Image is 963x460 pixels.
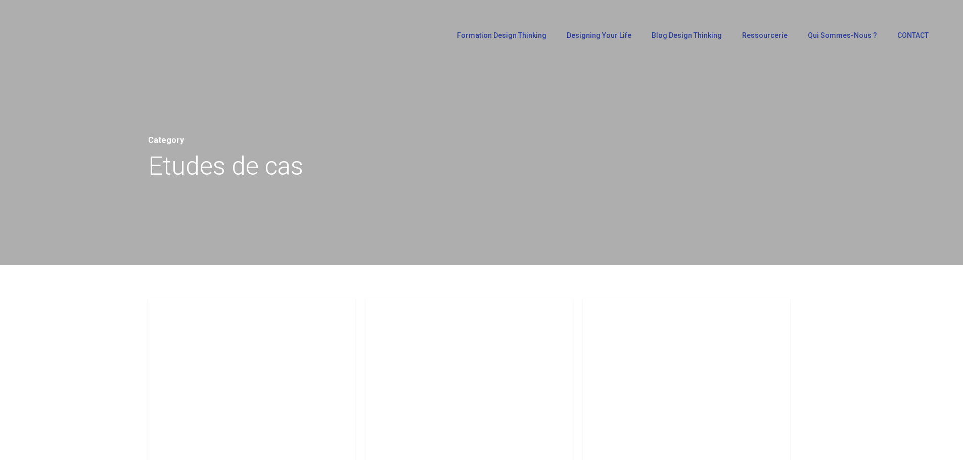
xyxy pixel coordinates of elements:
[892,32,934,39] a: CONTACT
[593,308,659,320] a: Etudes de cas
[158,308,224,320] a: Etudes de cas
[376,308,442,320] a: Etudes de cas
[803,32,882,39] a: Qui sommes-nous ?
[567,31,631,39] span: Designing Your Life
[808,31,877,39] span: Qui sommes-nous ?
[742,31,788,39] span: Ressourcerie
[457,31,546,39] span: Formation Design Thinking
[452,32,552,39] a: Formation Design Thinking
[652,31,722,39] span: Blog Design Thinking
[148,148,815,184] h1: Etudes de cas
[897,31,929,39] span: CONTACT
[148,135,184,145] span: Category
[737,32,793,39] a: Ressourcerie
[647,32,727,39] a: Blog Design Thinking
[562,32,636,39] a: Designing Your Life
